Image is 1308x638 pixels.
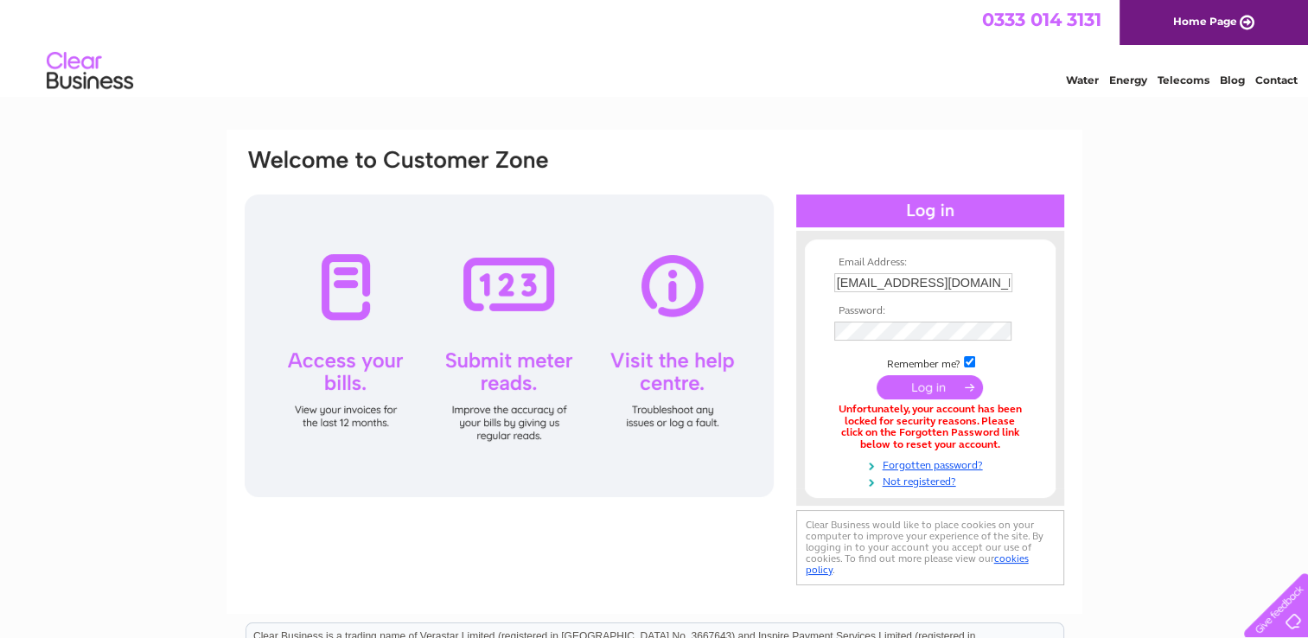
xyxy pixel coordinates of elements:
a: 0333 014 3131 [982,9,1101,30]
img: logo.png [46,45,134,98]
a: Telecoms [1158,73,1209,86]
a: Energy [1109,73,1147,86]
a: Contact [1255,73,1298,86]
th: Password: [830,305,1030,317]
div: Clear Business is a trading name of Verastar Limited (registered in [GEOGRAPHIC_DATA] No. 3667643... [246,10,1063,84]
div: Clear Business would like to place cookies on your computer to improve your experience of the sit... [796,510,1064,585]
th: Email Address: [830,257,1030,269]
a: Forgotten password? [834,456,1030,472]
td: Remember me? [830,354,1030,371]
div: Unfortunately, your account has been locked for security reasons. Please click on the Forgotten P... [834,404,1026,451]
a: Water [1066,73,1099,86]
a: Blog [1220,73,1245,86]
a: cookies policy [806,552,1029,576]
a: Not registered? [834,472,1030,488]
input: Submit [877,375,983,399]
